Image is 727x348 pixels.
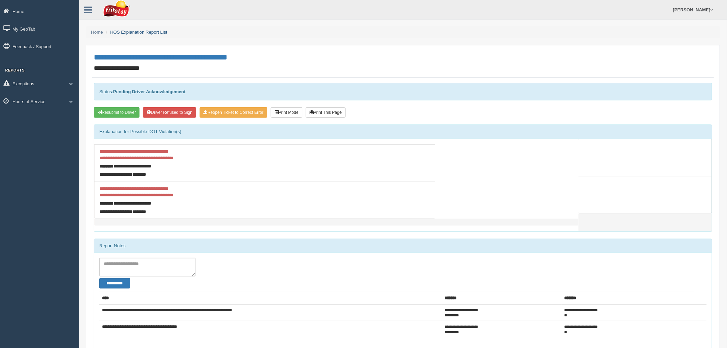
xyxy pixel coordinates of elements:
[306,107,346,118] button: Print This Page
[200,107,267,118] button: Reopen Ticket
[91,30,103,35] a: Home
[94,83,712,100] div: Status:
[94,125,712,139] div: Explanation for Possible DOT Violation(s)
[113,89,185,94] strong: Pending Driver Acknowledgement
[271,107,302,118] button: Print Mode
[110,30,167,35] a: HOS Explanation Report List
[143,107,196,118] button: Driver Refused to Sign
[94,239,712,253] div: Report Notes
[94,107,139,118] button: Resubmit To Driver
[99,278,130,289] button: Change Filter Options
